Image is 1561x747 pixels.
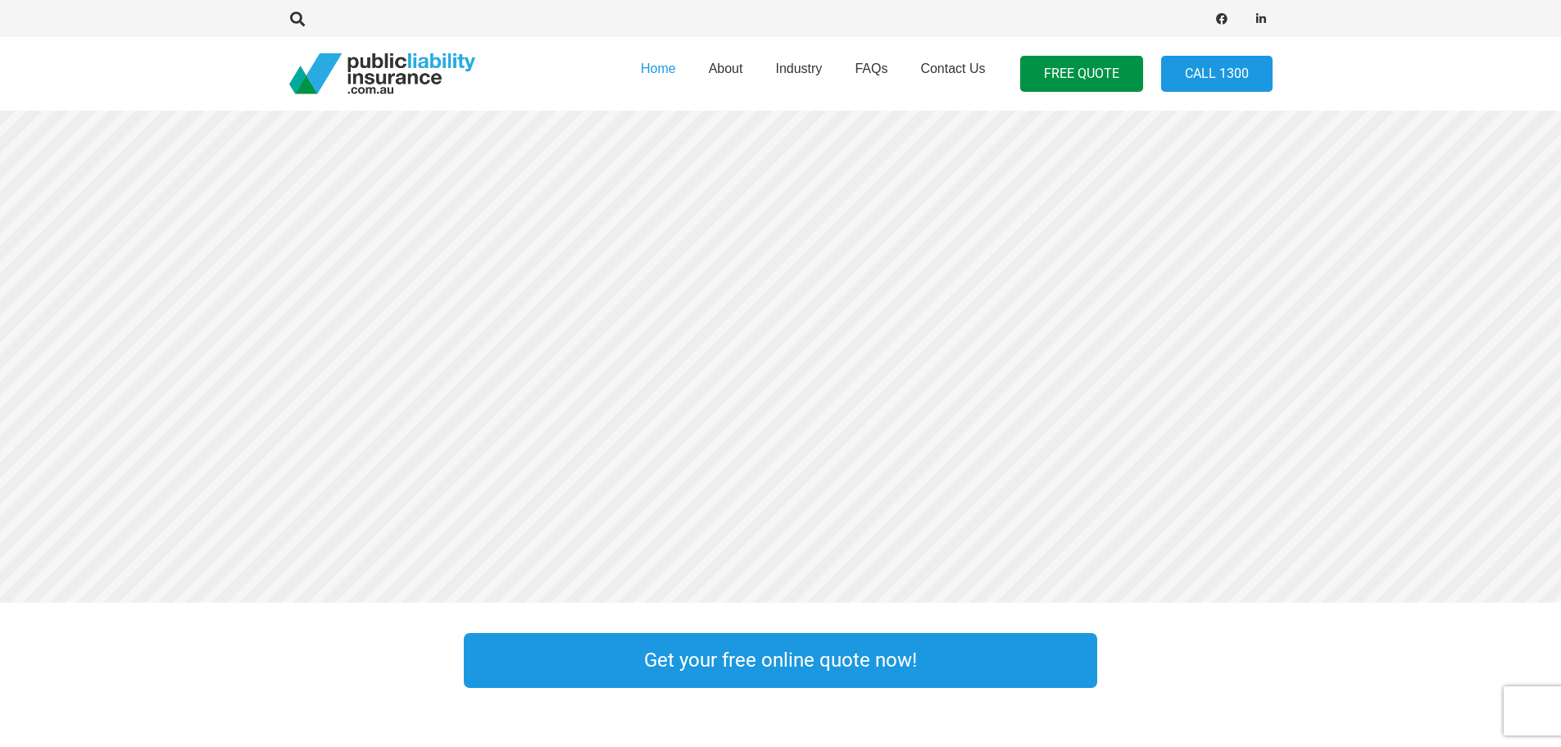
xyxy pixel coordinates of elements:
[1130,629,1305,692] a: Link
[1210,7,1233,30] a: Facebook
[641,61,676,75] span: Home
[256,629,431,692] a: Link
[904,32,1001,116] a: Contact Us
[855,61,887,75] span: FAQs
[289,53,475,94] a: pli_logotransparent
[624,32,692,116] a: Home
[1250,7,1273,30] a: LinkedIn
[1020,56,1143,93] a: FREE QUOTE
[1161,56,1273,93] a: Call 1300
[282,11,315,26] a: Search
[709,61,743,75] span: About
[838,32,904,116] a: FAQs
[920,61,985,75] span: Contact Us
[692,32,760,116] a: About
[759,32,838,116] a: Industry
[464,633,1097,688] a: Get your free online quote now!
[775,61,822,75] span: Industry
